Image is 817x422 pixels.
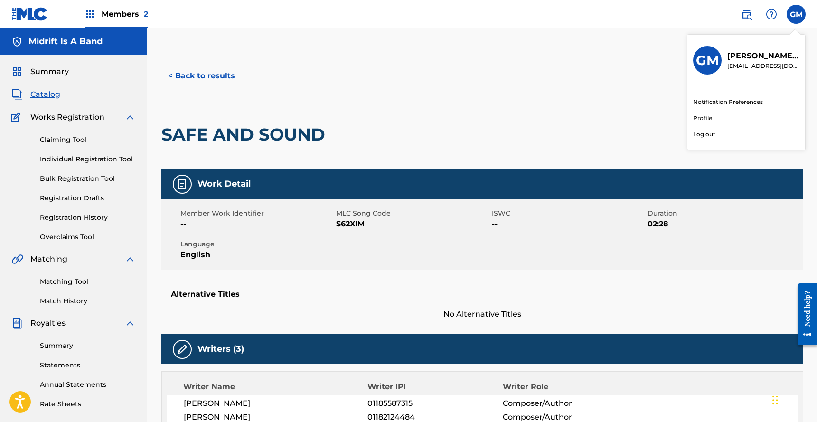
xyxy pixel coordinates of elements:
[367,381,503,393] div: Writer IPI
[180,208,334,218] span: Member Work Identifier
[28,36,103,47] h5: Midrift Is A Band
[693,130,715,139] p: Log out
[40,232,136,242] a: Overclaims Tool
[648,218,801,230] span: 02:28
[492,208,645,218] span: ISWC
[124,112,136,123] img: expand
[40,135,136,145] a: Claiming Tool
[11,89,23,100] img: Catalog
[180,218,334,230] span: --
[367,398,502,409] span: 01185587315
[144,9,148,19] span: 2
[183,381,368,393] div: Writer Name
[336,218,489,230] span: S62XIM
[40,213,136,223] a: Registration History
[184,398,368,409] span: [PERSON_NAME]
[40,380,136,390] a: Annual Statements
[180,249,334,261] span: English
[503,381,626,393] div: Writer Role
[197,178,251,189] h5: Work Detail
[30,253,67,265] span: Matching
[11,66,23,77] img: Summary
[177,178,188,190] img: Work Detail
[737,5,756,24] a: Public Search
[772,386,778,414] div: Drag
[177,344,188,355] img: Writers
[124,253,136,265] img: expand
[336,208,489,218] span: MLC Song Code
[171,290,794,299] h5: Alternative Titles
[30,89,60,100] span: Catalog
[161,124,330,145] h2: SAFE AND SOUND
[85,9,96,20] img: Top Rightsholders
[741,9,752,20] img: search
[790,276,817,353] iframe: Resource Center
[161,64,242,88] button: < Back to results
[124,318,136,329] img: expand
[503,398,626,409] span: Composer/Author
[11,253,23,265] img: Matching
[696,52,719,69] h3: GM
[30,66,69,77] span: Summary
[11,66,69,77] a: SummarySummary
[11,112,24,123] img: Works Registration
[11,89,60,100] a: CatalogCatalog
[762,5,781,24] div: Help
[161,309,803,320] span: No Alternative Titles
[766,9,777,20] img: help
[30,318,66,329] span: Royalties
[11,318,23,329] img: Royalties
[693,114,712,122] a: Profile
[11,7,48,21] img: MLC Logo
[770,376,817,422] iframe: Chat Widget
[40,154,136,164] a: Individual Registration Tool
[102,9,148,19] span: Members
[40,193,136,203] a: Registration Drafts
[492,218,645,230] span: --
[40,399,136,409] a: Rate Sheets
[787,5,806,24] div: User Menu
[40,277,136,287] a: Matching Tool
[40,360,136,370] a: Statements
[648,208,801,218] span: Duration
[727,50,799,62] p: Gus Mehrkam
[180,239,334,249] span: Language
[40,174,136,184] a: Bulk Registration Tool
[727,62,799,70] p: midrift@goldtheoryartists.com
[11,36,23,47] img: Accounts
[40,296,136,306] a: Match History
[197,344,244,355] h5: Writers (3)
[693,98,763,106] a: Notification Preferences
[40,341,136,351] a: Summary
[30,112,104,123] span: Works Registration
